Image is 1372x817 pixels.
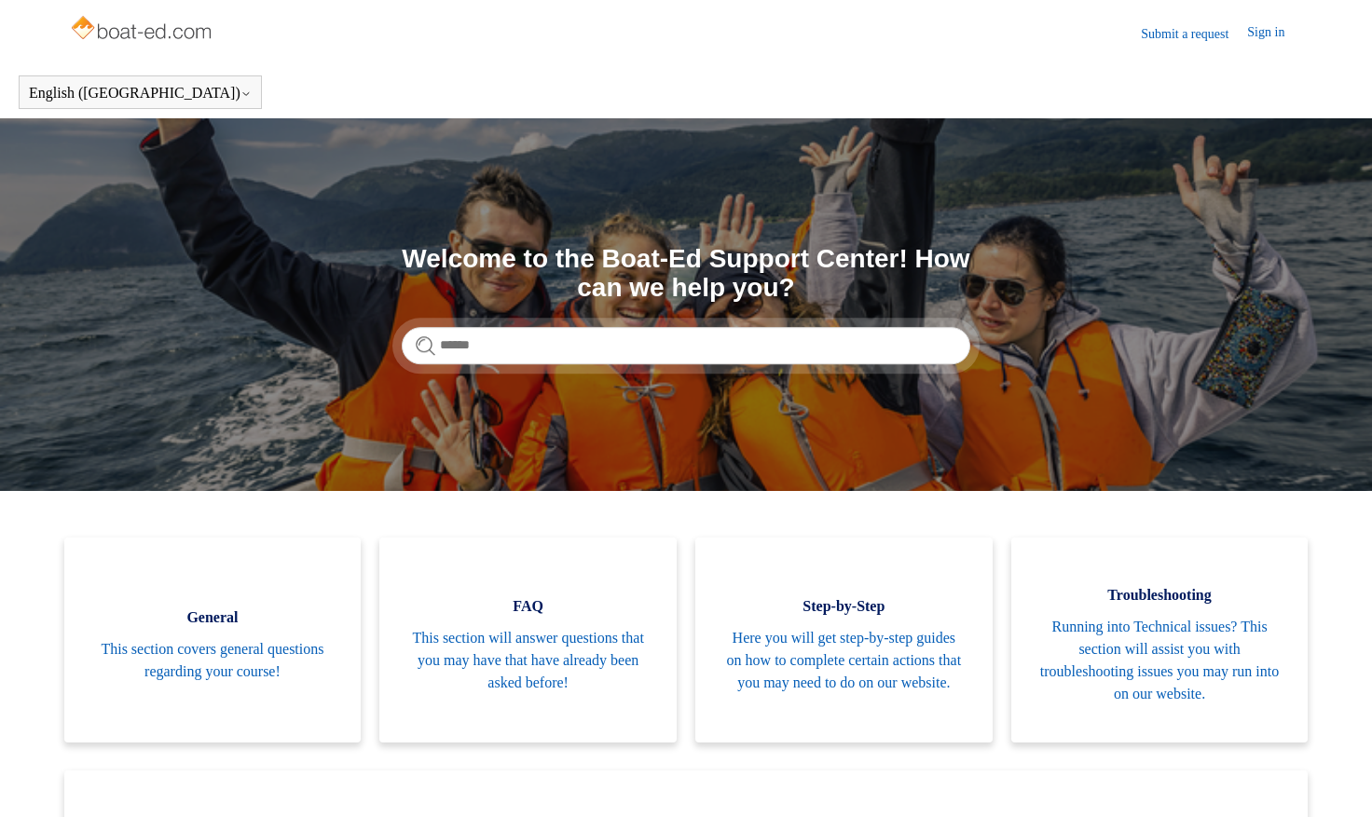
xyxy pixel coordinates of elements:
[1141,24,1247,44] a: Submit a request
[92,638,334,683] span: This section covers general questions regarding your course!
[402,245,970,303] h1: Welcome to the Boat-Ed Support Center! How can we help you?
[29,85,252,102] button: English ([GEOGRAPHIC_DATA])
[402,327,970,364] input: Search
[69,11,217,48] img: Boat-Ed Help Center home page
[1039,584,1281,606] span: Troubleshooting
[1310,755,1358,803] div: Live chat
[1247,22,1303,45] a: Sign in
[407,595,649,618] span: FAQ
[92,606,334,629] span: General
[723,627,965,694] span: Here you will get step-by-step guides on how to complete certain actions that you may need to do ...
[695,538,993,742] a: Step-by-Step Here you will get step-by-step guides on how to complete certain actions that you ma...
[1039,616,1281,705] span: Running into Technical issues? This section will assist you with troubleshooting issues you may r...
[723,595,965,618] span: Step-by-Step
[407,627,649,694] span: This section will answer questions that you may have that have already been asked before!
[379,538,677,742] a: FAQ This section will answer questions that you may have that have already been asked before!
[64,538,362,742] a: General This section covers general questions regarding your course!
[1011,538,1309,742] a: Troubleshooting Running into Technical issues? This section will assist you with troubleshooting ...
